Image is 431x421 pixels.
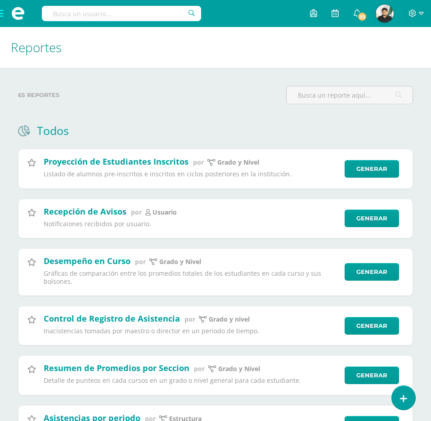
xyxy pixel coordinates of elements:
h2: Desempeño en Curso [44,255,130,266]
p: Detalle de punteos en cada cursos en un grado o nivel general para cada estudiante. [44,376,339,385]
a: Generar [345,317,399,335]
p: Notificaiones recibidos por usuario. [44,220,339,228]
h2: Control de Registro de Asistencia [44,313,180,324]
h1: Todos [37,123,69,138]
a: Generar [345,367,399,384]
input: Busca un reporte aquí... [287,86,413,104]
label: 65 reportes [18,86,279,104]
span: por [135,257,146,266]
p: Grado y Nivel [217,158,259,166]
a: Generar [345,210,399,227]
a: Generar [345,263,399,281]
h2: Proyección de Estudiantes Inscritos [44,156,189,167]
span: por [184,315,195,323]
p: Inacistencias tomadas por maestro o director en un periodo de tiempo. [44,327,339,335]
span: por [194,364,205,373]
span: por [131,208,142,216]
img: 333b0b311e30b8d47132d334b2cfd205.png [376,4,394,22]
span: por [193,158,204,166]
p: Grado y Nivel [218,365,260,373]
p: Grado y Nivel [159,258,201,266]
span: Reportes [11,39,62,56]
h2: Recepción de Avisos [44,206,126,217]
p: Listado de alumnos pre-inscritos e inscritos en ciclos posteriores en la institución. [44,170,339,178]
input: Busca un usuario... [42,6,201,21]
p: Gráficas de comparación entre los promedios totales de los estudiantes en cada curso y sus bolsones. [44,269,339,286]
p: grado y nivel [209,315,250,323]
p: Usuario [153,208,177,216]
a: Generar [345,160,399,178]
h2: Resumen de Promedios por Seccion [44,363,189,373]
span: 59 [357,12,367,22]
